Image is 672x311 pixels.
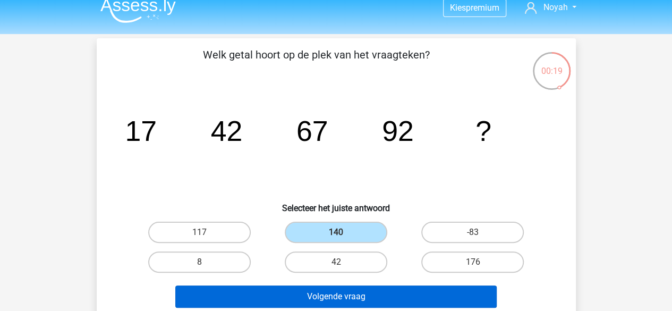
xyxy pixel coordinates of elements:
tspan: 92 [381,115,413,147]
label: 8 [148,251,251,273]
a: Kiespremium [444,1,506,15]
span: Kies [450,3,466,13]
tspan: 42 [210,115,242,147]
button: Volgende vraag [175,285,497,308]
tspan: 67 [296,115,328,147]
label: 176 [421,251,524,273]
tspan: ? [475,115,491,147]
span: Noyah [543,2,567,12]
p: Welk getal hoort op de plek van het vraagteken? [114,47,519,79]
label: 140 [285,222,387,243]
tspan: 17 [125,115,157,147]
label: 42 [285,251,387,273]
label: -83 [421,222,524,243]
label: 117 [148,222,251,243]
span: premium [466,3,499,13]
div: 00:19 [532,51,572,78]
h6: Selecteer het juiste antwoord [114,195,559,213]
a: Noyah [521,1,580,14]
